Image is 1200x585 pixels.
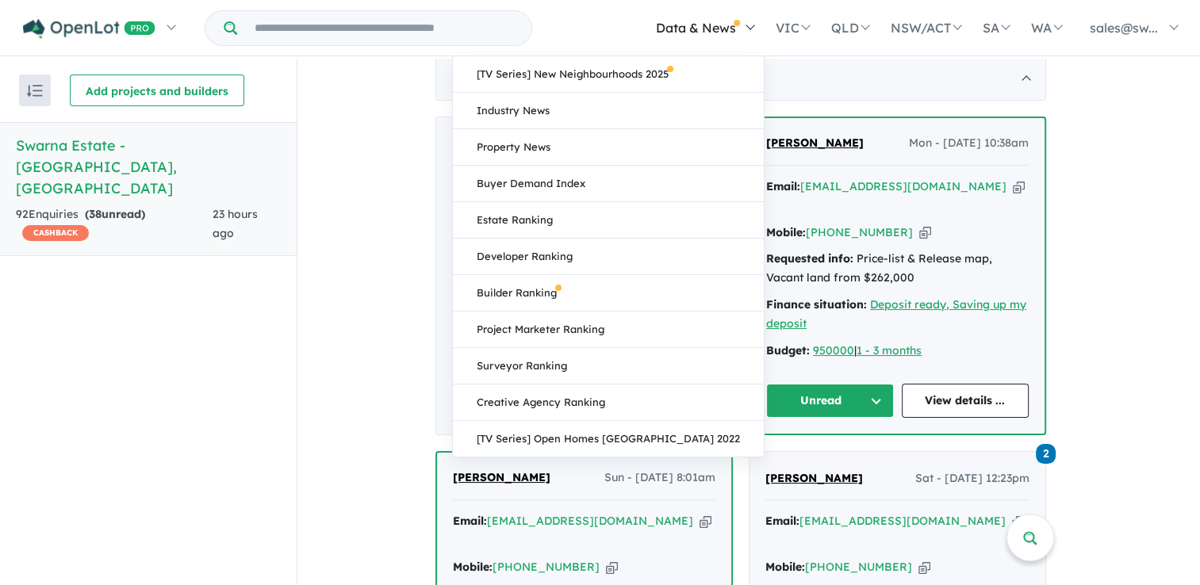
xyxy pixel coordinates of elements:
span: CASHBACK [22,225,89,241]
a: Deposit ready, Saving up my deposit [766,297,1026,331]
button: Copy [1013,178,1025,195]
span: [PERSON_NAME] [766,136,864,150]
a: [EMAIL_ADDRESS][DOMAIN_NAME] [799,514,1006,528]
span: 23 hours ago [213,207,258,240]
a: [PERSON_NAME] [766,134,864,153]
strong: Budget: [766,343,810,357]
strong: Mobile: [766,225,806,239]
button: Copy [918,559,930,575]
div: | [766,342,1029,361]
strong: Email: [766,179,800,193]
a: [TV Series] Open Homes [GEOGRAPHIC_DATA] 2022 [453,421,764,457]
span: 38 [89,207,102,221]
div: 92 Enquir ies [16,205,213,243]
a: View details ... [902,384,1029,418]
img: sort.svg [27,85,43,97]
a: [PHONE_NUMBER] [805,560,912,574]
span: sales@sw... [1090,20,1158,36]
span: 2 [1036,444,1056,464]
a: Project Marketer Ranking [453,312,764,348]
span: Sat - [DATE] 12:23pm [915,469,1029,488]
div: Price-list & Release map, Vacant land from $262,000 [766,250,1029,288]
button: Unread [766,384,894,418]
a: Property News [453,129,764,166]
span: [PERSON_NAME] [765,471,863,485]
a: [EMAIL_ADDRESS][DOMAIN_NAME] [800,179,1006,193]
input: Try estate name, suburb, builder or developer [240,11,528,45]
a: [PERSON_NAME] [453,468,550,487]
button: Copy [919,224,931,241]
a: [PHONE_NUMBER] [493,560,600,574]
span: Mon - [DATE] 10:38am [909,134,1029,153]
a: [TV Series] New Neighbourhoods 2025 [453,56,764,93]
a: Builder Ranking [453,275,764,312]
a: Developer Ranking [453,239,764,275]
strong: Mobile: [765,560,805,574]
a: [EMAIL_ADDRESS][DOMAIN_NAME] [487,514,693,528]
span: Sun - [DATE] 8:01am [604,468,715,487]
strong: Mobile: [453,560,493,574]
a: Buyer Demand Index [453,166,764,202]
strong: Email: [453,514,487,528]
a: Industry News [453,93,764,129]
button: Add projects and builders [70,75,244,106]
a: [PERSON_NAME] [765,469,863,488]
a: 950000 [813,343,854,357]
a: Estate Ranking [453,202,764,239]
span: [PERSON_NAME] [453,470,550,484]
a: [PHONE_NUMBER] [806,225,913,239]
button: Copy [606,559,618,575]
button: Copy [700,513,711,530]
div: [DATE] [435,56,1046,101]
h5: Swarna Estate - [GEOGRAPHIC_DATA] , [GEOGRAPHIC_DATA] [16,135,281,199]
img: Openlot PRO Logo White [23,19,155,39]
strong: Email: [765,514,799,528]
strong: Requested info: [766,251,853,266]
a: 1 - 3 months [857,343,922,357]
a: Surveyor Ranking [453,348,764,384]
a: Creative Agency Ranking [453,384,764,421]
a: 2 [1036,442,1056,463]
strong: Finance situation: [766,297,867,312]
strong: ( unread) [85,207,145,221]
